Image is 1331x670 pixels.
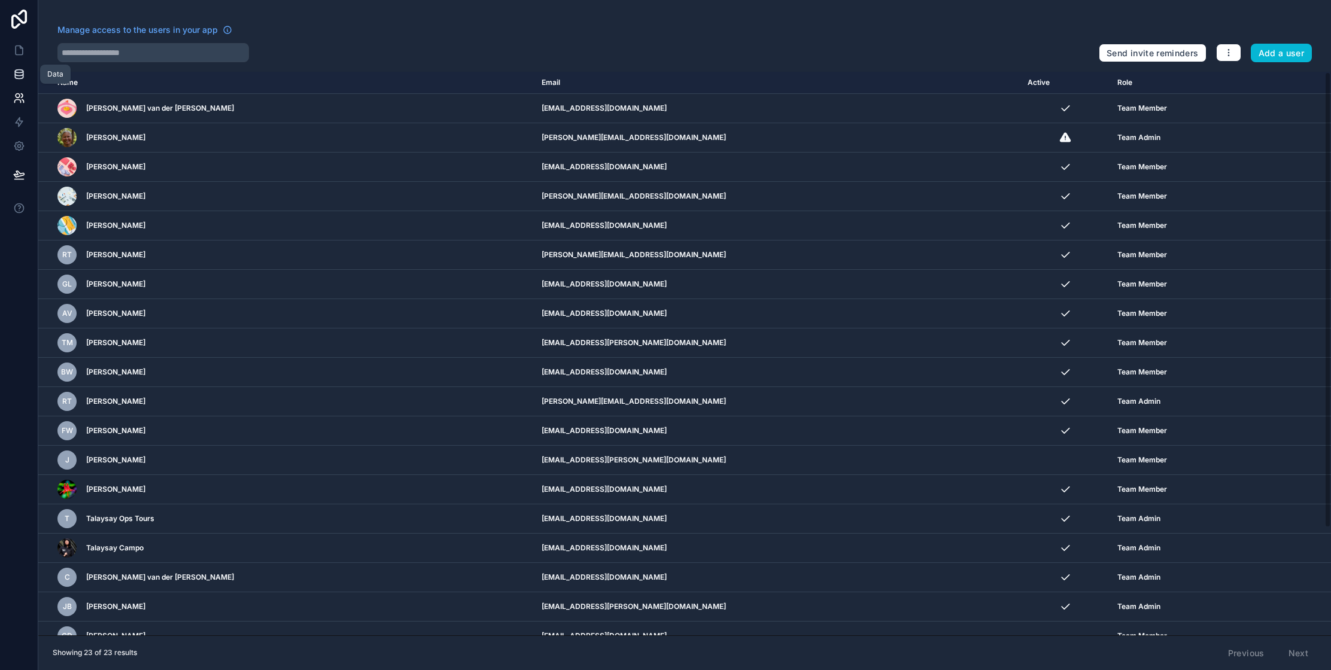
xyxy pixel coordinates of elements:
[534,211,1020,240] td: [EMAIL_ADDRESS][DOMAIN_NAME]
[1117,250,1167,260] span: Team Member
[86,426,145,435] span: [PERSON_NAME]
[86,162,145,172] span: [PERSON_NAME]
[86,631,145,641] span: [PERSON_NAME]
[62,426,73,435] span: FW
[86,514,154,523] span: Talaysay Ops Tours
[534,416,1020,446] td: [EMAIL_ADDRESS][DOMAIN_NAME]
[62,397,72,406] span: RT
[57,24,232,36] a: Manage access to the users in your app
[534,153,1020,182] td: [EMAIL_ADDRESS][DOMAIN_NAME]
[38,72,534,94] th: Name
[1117,338,1167,348] span: Team Member
[57,24,218,36] span: Manage access to the users in your app
[534,358,1020,387] td: [EMAIL_ADDRESS][DOMAIN_NAME]
[534,72,1020,94] th: Email
[534,123,1020,153] td: [PERSON_NAME][EMAIL_ADDRESS][DOMAIN_NAME]
[86,250,145,260] span: [PERSON_NAME]
[47,69,63,79] div: Data
[1110,72,1267,94] th: Role
[1117,309,1167,318] span: Team Member
[86,485,145,494] span: [PERSON_NAME]
[61,367,73,377] span: BW
[86,133,145,142] span: [PERSON_NAME]
[534,534,1020,563] td: [EMAIL_ADDRESS][DOMAIN_NAME]
[534,475,1020,504] td: [EMAIL_ADDRESS][DOMAIN_NAME]
[86,397,145,406] span: [PERSON_NAME]
[534,94,1020,123] td: [EMAIL_ADDRESS][DOMAIN_NAME]
[86,367,145,377] span: [PERSON_NAME]
[62,309,72,318] span: AV
[1099,44,1206,63] button: Send invite reminders
[62,631,72,641] span: CD
[1020,72,1110,94] th: Active
[534,504,1020,534] td: [EMAIL_ADDRESS][DOMAIN_NAME]
[1117,397,1160,406] span: Team Admin
[86,191,145,201] span: [PERSON_NAME]
[1117,602,1160,611] span: Team Admin
[62,250,72,260] span: RT
[86,309,145,318] span: [PERSON_NAME]
[1117,485,1167,494] span: Team Member
[534,387,1020,416] td: [PERSON_NAME][EMAIL_ADDRESS][DOMAIN_NAME]
[534,328,1020,358] td: [EMAIL_ADDRESS][PERSON_NAME][DOMAIN_NAME]
[534,446,1020,475] td: [EMAIL_ADDRESS][PERSON_NAME][DOMAIN_NAME]
[534,182,1020,211] td: [PERSON_NAME][EMAIL_ADDRESS][DOMAIN_NAME]
[63,602,72,611] span: JB
[534,270,1020,299] td: [EMAIL_ADDRESS][DOMAIN_NAME]
[1117,514,1160,523] span: Team Admin
[1117,221,1167,230] span: Team Member
[1251,44,1312,63] button: Add a user
[65,455,69,465] span: J
[86,103,234,113] span: [PERSON_NAME] van der [PERSON_NAME]
[534,563,1020,592] td: [EMAIL_ADDRESS][DOMAIN_NAME]
[1117,543,1160,553] span: Team Admin
[38,72,1331,635] div: scrollable content
[534,299,1020,328] td: [EMAIL_ADDRESS][DOMAIN_NAME]
[86,572,234,582] span: [PERSON_NAME] van der [PERSON_NAME]
[1117,631,1167,641] span: Team Member
[62,279,72,289] span: GL
[1117,572,1160,582] span: Team Admin
[1117,455,1167,465] span: Team Member
[86,543,144,553] span: Talaysay Campo
[86,221,145,230] span: [PERSON_NAME]
[86,279,145,289] span: [PERSON_NAME]
[1117,103,1167,113] span: Team Member
[62,338,73,348] span: TM
[534,592,1020,622] td: [EMAIL_ADDRESS][PERSON_NAME][DOMAIN_NAME]
[1117,162,1167,172] span: Team Member
[1117,133,1160,142] span: Team Admin
[86,602,145,611] span: [PERSON_NAME]
[1117,279,1167,289] span: Team Member
[534,240,1020,270] td: [PERSON_NAME][EMAIL_ADDRESS][DOMAIN_NAME]
[1117,367,1167,377] span: Team Member
[534,622,1020,651] td: [EMAIL_ADDRESS][DOMAIN_NAME]
[65,572,70,582] span: C
[65,514,69,523] span: T
[53,648,137,657] span: Showing 23 of 23 results
[1117,191,1167,201] span: Team Member
[1117,426,1167,435] span: Team Member
[86,455,145,465] span: [PERSON_NAME]
[86,338,145,348] span: [PERSON_NAME]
